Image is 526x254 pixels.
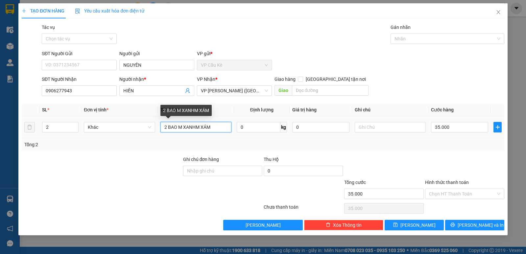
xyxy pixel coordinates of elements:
[24,141,203,148] div: Tổng: 2
[3,22,96,28] p: NHẬN:
[160,105,212,116] div: 2 BAO M XANHM XÁM
[393,222,398,228] span: save
[75,8,144,13] span: Yêu cầu xuất hóa đơn điện tử
[22,8,64,13] span: TẠO ĐƠN HÀNG
[352,104,428,116] th: Ghi chú
[292,107,317,112] span: Giá trị hàng
[197,50,272,57] div: VP gửi
[275,85,292,96] span: Giao
[494,125,501,130] span: plus
[303,76,369,83] span: [GEOGRAPHIC_DATA] tận nơi
[344,180,366,185] span: Tổng cước
[18,22,64,28] span: VP Trà Vinh (Hàng)
[201,86,268,96] span: VP Trần Phú (Hàng)
[22,9,26,13] span: plus
[42,25,55,30] label: Tác vụ
[183,157,219,162] label: Ghi chú đơn hàng
[119,76,194,83] div: Người nhận
[445,220,504,230] button: printer[PERSON_NAME] và In
[42,76,117,83] div: SĐT Người Nhận
[292,122,349,132] input: 0
[355,122,426,132] input: Ghi Chú
[385,220,444,230] button: save[PERSON_NAME]
[3,36,19,43] span: GIAO:
[263,203,344,215] div: Chưa thanh toán
[250,107,274,112] span: Định lượng
[42,107,47,112] span: SL
[246,221,281,229] span: [PERSON_NAME]
[326,222,330,228] span: delete
[304,220,383,230] button: deleteXóa Thông tin
[197,77,215,82] span: VP Nhận
[16,36,19,43] span: 1
[2,45,28,53] span: Cước rồi:
[3,29,75,35] span: 0964987157 -
[333,221,362,229] span: Xóa Thông tin
[496,10,501,15] span: close
[185,88,190,93] span: user-add
[35,29,75,35] span: [PERSON_NAME]
[493,122,502,132] button: plus
[431,107,454,112] span: Cước hàng
[425,180,469,185] label: Hình thức thanh toán
[22,4,76,10] strong: BIÊN NHẬN GỬI HÀNG
[41,13,53,19] span: LINH
[3,13,96,19] p: GỬI:
[275,77,296,82] span: Giao hàng
[13,13,53,19] span: VP Cầu Kè -
[24,122,35,132] button: delete
[391,25,411,30] label: Gán nhãn
[201,60,268,70] span: VP Cầu Kè
[29,45,33,53] span: 0
[160,122,231,132] input: VD: Bàn, Ghế
[450,222,455,228] span: printer
[458,221,504,229] span: [PERSON_NAME] và In
[400,221,436,229] span: [PERSON_NAME]
[42,50,117,57] div: SĐT Người Gửi
[489,3,508,22] button: Close
[75,9,80,14] img: icon
[88,122,151,132] span: Khác
[223,220,302,230] button: [PERSON_NAME]
[183,166,262,176] input: Ghi chú đơn hàng
[84,107,108,112] span: Đơn vị tính
[119,50,194,57] div: Người gửi
[264,157,279,162] span: Thu Hộ
[280,122,287,132] span: kg
[292,85,369,96] input: Dọc đường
